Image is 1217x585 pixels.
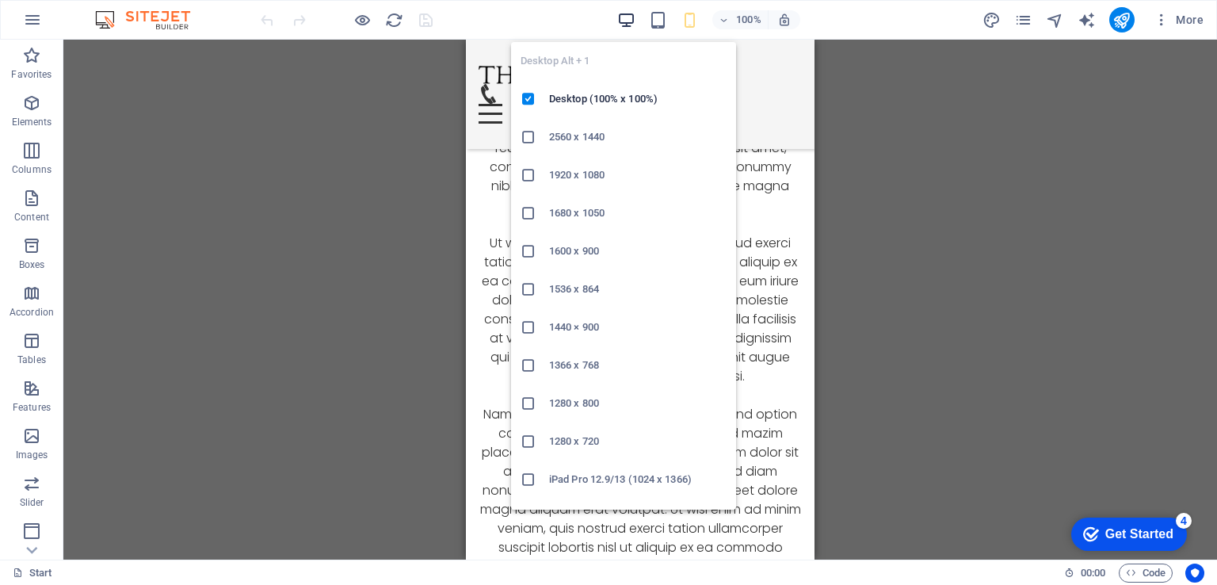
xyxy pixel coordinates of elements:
h6: 1280 x 720 [549,432,727,451]
button: design [982,10,1001,29]
button: Click here to leave preview mode and continue editing [353,10,372,29]
h6: 1280 x 800 [549,394,727,413]
p: Elements [12,116,52,128]
p: Accordion [10,306,54,319]
div: Get Started 4 items remaining, 20% complete [13,8,128,41]
button: reload [384,10,403,29]
h6: 1920 x 1080 [549,166,727,185]
p: Columns [12,163,52,176]
i: AI Writer [1078,11,1096,29]
i: Publish [1112,11,1131,29]
span: Code [1126,564,1165,583]
p: Favorites [11,68,52,81]
h6: 100% [736,10,761,29]
h6: 1440 × 900 [549,318,727,337]
h6: iPad Pro 12.9/13 (1024 x 1366) [549,470,727,489]
h6: 1536 x 864 [549,280,727,299]
i: Design (Ctrl+Alt+Y) [982,11,1001,29]
a: Click to cancel selection. Double-click to open Pages [13,564,52,583]
h6: Galaxy Tab S9/S10 Ultra (1024 x 1366) [549,508,727,527]
button: Usercentrics [1185,564,1204,583]
button: Code [1119,564,1173,583]
p: Content [14,211,49,224]
i: Reload page [385,11,403,29]
h6: 1680 x 1050 [549,204,727,223]
i: Pages (Ctrl+Alt+S) [1014,11,1032,29]
h6: 1600 x 900 [549,242,727,261]
button: navigator [1046,10,1065,29]
h6: 1366 x 768 [549,356,727,375]
button: 100% [712,10,769,29]
button: publish [1109,7,1135,32]
div: 4 [117,3,133,19]
button: More [1147,7,1210,32]
h6: Desktop (100% x 100%) [549,90,727,109]
div: Get Started [47,17,115,32]
button: text_generator [1078,10,1097,29]
iframe: To enrich screen reader interactions, please activate Accessibility in Grammarly extension settings [466,40,815,560]
p: Tables [17,354,46,366]
span: : [1092,567,1094,579]
i: Navigator [1046,11,1064,29]
span: 00 00 [1081,564,1105,583]
button: pages [1014,10,1033,29]
p: Boxes [19,258,45,271]
h6: Session time [1064,564,1106,583]
p: Slider [20,496,44,509]
p: Features [13,401,51,414]
h6: 2560 x 1440 [549,128,727,147]
span: More [1154,12,1204,28]
p: Images [16,449,48,461]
